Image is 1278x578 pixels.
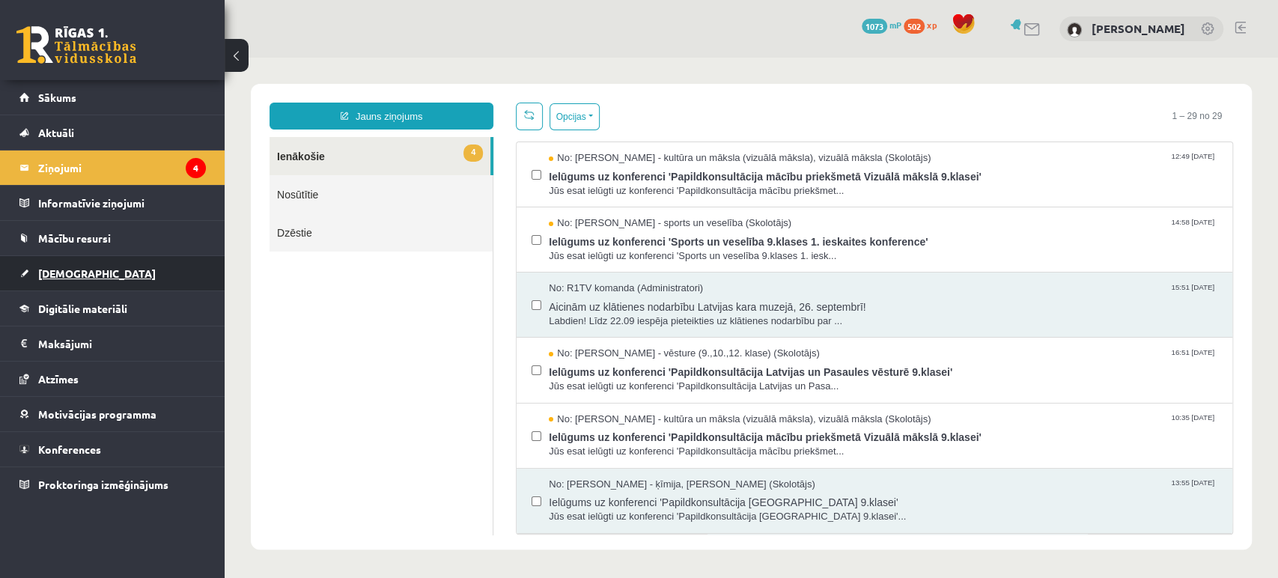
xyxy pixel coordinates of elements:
span: 502 [904,19,925,34]
img: Artjoms Keržajevs [1067,22,1082,37]
span: Atzīmes [38,372,79,386]
a: 502 xp [904,19,944,31]
a: Mācību resursi [19,221,206,255]
a: Rīgas 1. Tālmācības vidusskola [16,26,136,64]
span: Ielūgums uz konferenci 'Papildkonsultācija mācību priekšmetā Vizuālā mākslā 9.klasei' [324,108,993,127]
span: Sākums [38,91,76,104]
span: Jūs esat ielūgti uz konferenci 'Papildkonsultācija [GEOGRAPHIC_DATA] 9.klasei'... [324,452,993,466]
span: Aicinām uz klātienes nodarbību Latvijas kara muzejā, 26. septembrī! [324,238,993,257]
span: 16:51 [DATE] [943,289,993,300]
a: No: [PERSON_NAME] - kultūra un māksla (vizuālā māksla), vizuālā māksla (Skolotājs) 10:35 [DATE] I... [324,355,993,401]
a: [DEMOGRAPHIC_DATA] [19,256,206,290]
a: [PERSON_NAME] [1092,21,1185,36]
span: No: R1TV komanda (Administratori) [324,224,478,238]
span: mP [889,19,901,31]
span: Labdien! Līdz 22.09 iespēja pieteikties uz klātienes nodarbību par ... [324,257,993,271]
legend: Informatīvie ziņojumi [38,186,206,220]
a: Digitālie materiāli [19,291,206,326]
a: Jauns ziņojums [45,45,269,72]
a: No: [PERSON_NAME] - kultūra un māksla (vizuālā māksla), vizuālā māksla (Skolotājs) 12:49 [DATE] I... [324,94,993,140]
span: No: [PERSON_NAME] - sports un veselība (Skolotājs) [324,159,567,173]
span: No: [PERSON_NAME] - kultūra un māksla (vizuālā māksla), vizuālā māksla (Skolotājs) [324,94,706,108]
span: 14:58 [DATE] [943,159,993,170]
a: Dzēstie [45,156,268,194]
span: 4 [239,87,258,104]
a: Informatīvie ziņojumi [19,186,206,220]
a: Atzīmes [19,362,206,396]
a: Konferences [19,432,206,466]
span: 1 – 29 no 29 [936,45,1008,72]
span: Ielūgums uz konferenci 'Papildkonsultācija Latvijas un Pasaules vēsturē 9.klasei' [324,303,993,322]
a: No: [PERSON_NAME] - sports un veselība (Skolotājs) 14:58 [DATE] Ielūgums uz konferenci 'Sports un... [324,159,993,205]
a: Proktoringa izmēģinājums [19,467,206,502]
a: Ziņojumi4 [19,150,206,185]
span: No: [PERSON_NAME] - kultūra un māksla (vizuālā māksla), vizuālā māksla (Skolotājs) [324,355,706,369]
span: [DEMOGRAPHIC_DATA] [38,267,156,280]
legend: Maksājumi [38,326,206,361]
span: Ielūgums uz konferenci 'Papildkonsultācija mācību priekšmetā Vizuālā mākslā 9.klasei' [324,368,993,387]
a: Nosūtītie [45,118,268,156]
span: Jūs esat ielūgti uz konferenci 'Papildkonsultācija Latvijas un Pasa... [324,322,993,336]
a: Aktuāli [19,115,206,150]
a: 1073 mP [862,19,901,31]
span: Ielūgums uz konferenci 'Papildkonsultācija [GEOGRAPHIC_DATA] 9.klasei' [324,433,993,452]
span: Konferences [38,442,101,456]
a: Sākums [19,80,206,115]
a: No: [PERSON_NAME] - vēsture (9.,10.,12. klase) (Skolotājs) 16:51 [DATE] Ielūgums uz konferenci 'P... [324,289,993,335]
span: Proktoringa izmēģinājums [38,478,168,491]
span: Motivācijas programma [38,407,156,421]
button: Opcijas [325,46,375,73]
span: 10:35 [DATE] [943,355,993,366]
span: Digitālie materiāli [38,302,127,315]
span: No: [PERSON_NAME] - vēsture (9.,10.,12. klase) (Skolotājs) [324,289,594,303]
a: No: R1TV komanda (Administratori) 15:51 [DATE] Aicinām uz klātienes nodarbību Latvijas kara muzej... [324,224,993,270]
a: Maksājumi [19,326,206,361]
span: No: [PERSON_NAME] - ķīmija, [PERSON_NAME] (Skolotājs) [324,420,590,434]
span: Jūs esat ielūgti uz konferenci 'Papildkonsultācija mācību priekšmet... [324,387,993,401]
span: 12:49 [DATE] [943,94,993,105]
a: 4Ienākošie [45,79,266,118]
span: Jūs esat ielūgti uz konferenci 'Sports un veselība 9.klases 1. iesk... [324,192,993,206]
a: Motivācijas programma [19,397,206,431]
i: 4 [186,158,206,178]
span: Ielūgums uz konferenci 'Sports un veselība 9.klases 1. ieskaites konference' [324,173,993,192]
legend: Ziņojumi [38,150,206,185]
span: Mācību resursi [38,231,111,245]
a: No: [PERSON_NAME] - ķīmija, [PERSON_NAME] (Skolotājs) 13:55 [DATE] Ielūgums uz konferenci 'Papild... [324,420,993,466]
span: 15:51 [DATE] [943,224,993,235]
span: 1073 [862,19,887,34]
span: Aktuāli [38,126,74,139]
span: 13:55 [DATE] [943,420,993,431]
span: Jūs esat ielūgti uz konferenci 'Papildkonsultācija mācību priekšmet... [324,127,993,141]
span: xp [927,19,937,31]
